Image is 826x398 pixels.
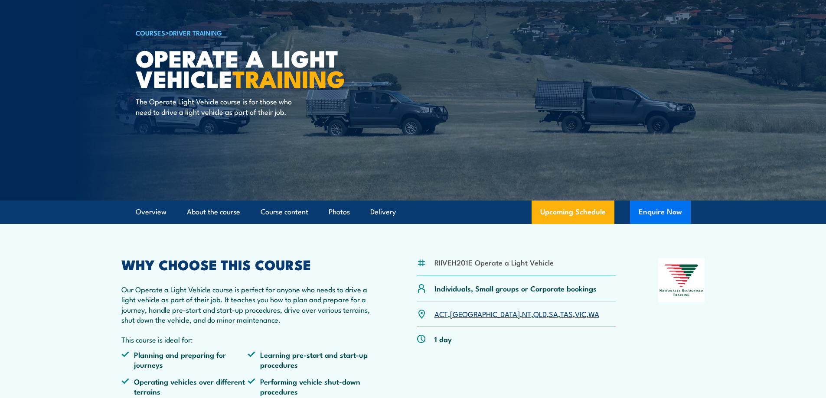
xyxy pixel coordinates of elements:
[434,308,448,319] a: ACT
[588,308,599,319] a: WA
[121,376,248,397] li: Operating vehicles over different terrains
[121,284,375,325] p: Our Operate a Light Vehicle course is perfect for anyone who needs to drive a light vehicle as pa...
[121,334,375,344] p: This course is ideal for:
[549,308,558,319] a: SA
[434,283,597,293] p: Individuals, Small groups or Corporate bookings
[370,201,396,223] a: Delivery
[522,308,531,319] a: NT
[434,334,452,344] p: 1 day
[533,308,547,319] a: QLD
[187,201,240,223] a: About the course
[261,201,308,223] a: Course content
[434,257,554,267] li: RIIVEH201E Operate a Light Vehicle
[248,376,374,397] li: Performing vehicle shut-down procedures
[136,28,165,37] a: COURSES
[329,201,350,223] a: Photos
[136,96,294,116] p: The Operate Light Vehicle course is for those who need to drive a light vehicle as part of their ...
[434,309,599,319] p: , , , , , , ,
[560,308,573,319] a: TAS
[136,201,167,223] a: Overview
[169,28,222,37] a: Driver Training
[136,48,350,88] h1: Operate a Light Vehicle
[232,60,345,96] strong: TRAINING
[630,201,691,224] button: Enquire Now
[248,349,374,370] li: Learning pre-start and start-up procedures
[658,258,705,302] img: Nationally Recognised Training logo.
[121,258,375,270] h2: WHY CHOOSE THIS COURSE
[121,349,248,370] li: Planning and preparing for journeys
[136,27,350,38] h6: >
[532,201,614,224] a: Upcoming Schedule
[450,308,520,319] a: [GEOGRAPHIC_DATA]
[575,308,586,319] a: VIC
